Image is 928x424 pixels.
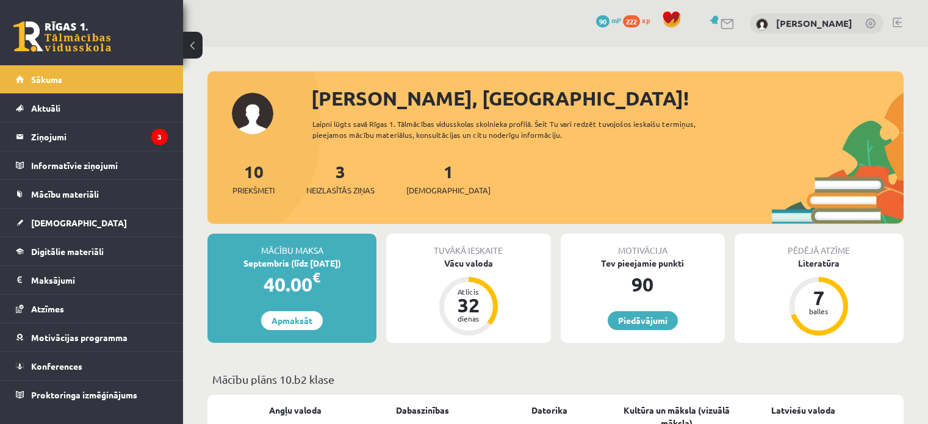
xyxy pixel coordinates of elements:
[450,315,487,322] div: dienas
[31,74,62,85] span: Sākums
[450,295,487,315] div: 32
[800,288,837,307] div: 7
[406,160,491,196] a: 1[DEMOGRAPHIC_DATA]
[16,65,168,93] a: Sākums
[561,270,725,299] div: 90
[31,332,128,343] span: Motivācijas programma
[16,94,168,122] a: Aktuāli
[212,371,899,387] p: Mācību plāns 10.b2 klase
[31,389,137,400] span: Proktoringa izmēģinājums
[608,311,678,330] a: Piedāvājumi
[800,307,837,315] div: balles
[596,15,610,27] span: 90
[16,180,168,208] a: Mācību materiāli
[31,246,104,257] span: Digitālie materiāli
[261,311,323,330] a: Apmaksāt
[207,234,376,257] div: Mācību maksa
[623,15,640,27] span: 222
[31,151,168,179] legend: Informatīvie ziņojumi
[406,184,491,196] span: [DEMOGRAPHIC_DATA]
[312,268,320,286] span: €
[207,270,376,299] div: 40.00
[31,189,99,199] span: Mācību materiāli
[31,123,168,151] legend: Ziņojumi
[450,288,487,295] div: Atlicis
[561,234,725,257] div: Motivācija
[642,15,650,25] span: xp
[611,15,621,25] span: mP
[16,295,168,323] a: Atzīmes
[531,404,567,417] a: Datorika
[13,21,111,52] a: Rīgas 1. Tālmācības vidusskola
[31,361,82,372] span: Konferences
[306,160,375,196] a: 3Neizlasītās ziņas
[232,184,275,196] span: Priekšmeti
[269,404,322,417] a: Angļu valoda
[735,257,904,337] a: Literatūra 7 balles
[16,123,168,151] a: Ziņojumi3
[16,352,168,380] a: Konferences
[386,257,550,270] div: Vācu valoda
[31,217,127,228] span: [DEMOGRAPHIC_DATA]
[596,15,621,25] a: 90 mP
[735,257,904,270] div: Literatūra
[207,257,376,270] div: Septembris (līdz [DATE])
[386,257,550,337] a: Vācu valoda Atlicis 32 dienas
[16,209,168,237] a: [DEMOGRAPHIC_DATA]
[151,129,168,145] i: 3
[771,404,835,417] a: Latviešu valoda
[311,84,904,113] div: [PERSON_NAME], [GEOGRAPHIC_DATA]!
[31,102,60,113] span: Aktuāli
[31,266,168,294] legend: Maksājumi
[306,184,375,196] span: Neizlasītās ziņas
[16,266,168,294] a: Maksājumi
[561,257,725,270] div: Tev pieejamie punkti
[16,151,168,179] a: Informatīvie ziņojumi
[623,15,656,25] a: 222 xp
[232,160,275,196] a: 10Priekšmeti
[756,18,768,31] img: Aleksandrija Līduma
[386,234,550,257] div: Tuvākā ieskaite
[312,118,730,140] div: Laipni lūgts savā Rīgas 1. Tālmācības vidusskolas skolnieka profilā. Šeit Tu vari redzēt tuvojošo...
[16,237,168,265] a: Digitālie materiāli
[16,381,168,409] a: Proktoringa izmēģinājums
[31,303,64,314] span: Atzīmes
[16,323,168,351] a: Motivācijas programma
[776,17,852,29] a: [PERSON_NAME]
[396,404,449,417] a: Dabaszinības
[735,234,904,257] div: Pēdējā atzīme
